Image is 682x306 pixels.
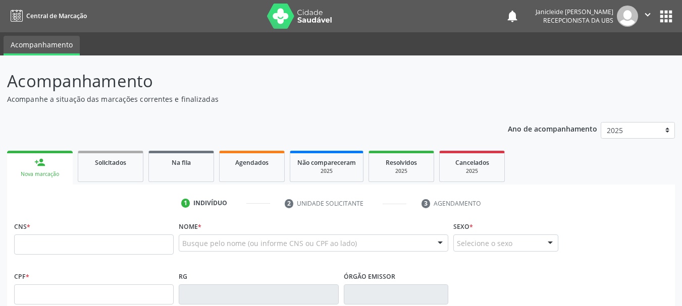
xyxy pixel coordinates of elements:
[4,36,80,55] a: Acompanhamento
[14,170,66,178] div: Nova marcação
[642,9,653,20] i: 
[235,158,269,167] span: Agendados
[344,269,395,284] label: Órgão emissor
[617,6,638,27] img: img
[34,157,45,168] div: person_add
[386,158,417,167] span: Resolvidos
[7,8,87,24] a: Central de Marcação
[376,167,427,175] div: 2025
[26,12,87,20] span: Central de Marcação
[7,94,475,104] p: Acompanhe a situação das marcações correntes e finalizadas
[455,158,489,167] span: Cancelados
[457,238,512,249] span: Selecione o sexo
[297,167,356,175] div: 2025
[447,167,497,175] div: 2025
[179,219,201,234] label: Nome
[657,8,675,25] button: apps
[536,8,613,16] div: Janicleide [PERSON_NAME]
[14,219,30,234] label: CNS
[179,269,187,284] label: RG
[181,199,190,208] div: 1
[543,16,613,25] span: Recepcionista da UBS
[638,6,657,27] button: 
[182,238,357,249] span: Busque pelo nome (ou informe CNS ou CPF ao lado)
[7,69,475,94] p: Acompanhamento
[193,199,227,208] div: Indivíduo
[508,122,597,135] p: Ano de acompanhamento
[297,158,356,167] span: Não compareceram
[172,158,191,167] span: Na fila
[95,158,126,167] span: Solicitados
[505,9,519,23] button: notifications
[453,219,473,234] label: Sexo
